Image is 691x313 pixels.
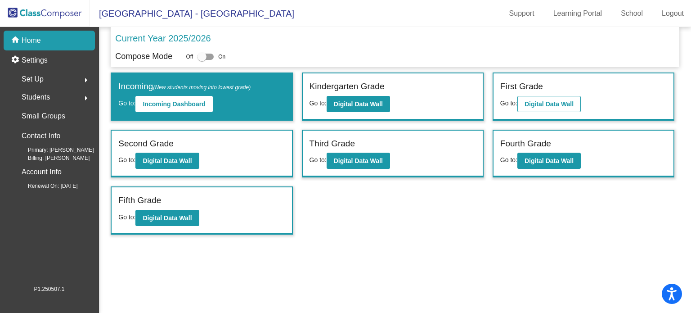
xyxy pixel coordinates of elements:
[517,153,581,169] button: Digital Data Wall
[13,146,94,154] span: Primary: [PERSON_NAME]
[135,153,199,169] button: Digital Data Wall
[525,100,574,108] b: Digital Data Wall
[310,156,327,163] span: Go to:
[153,84,251,91] span: (New students moving into lowest grade)
[310,80,385,93] label: Kindergarten Grade
[90,6,294,21] span: [GEOGRAPHIC_DATA] - [GEOGRAPHIC_DATA]
[118,80,251,93] label: Incoming
[334,157,383,164] b: Digital Data Wall
[310,137,355,150] label: Third Grade
[143,214,192,222] b: Digital Data Wall
[327,96,390,112] button: Digital Data Wall
[525,157,574,164] b: Digital Data Wall
[22,73,44,86] span: Set Up
[135,96,212,112] button: Incoming Dashboard
[327,153,390,169] button: Digital Data Wall
[218,53,225,61] span: On
[500,156,517,163] span: Go to:
[81,93,91,104] mat-icon: arrow_right
[517,96,581,112] button: Digital Data Wall
[22,35,41,46] p: Home
[11,35,22,46] mat-icon: home
[115,32,211,45] p: Current Year 2025/2026
[22,91,50,104] span: Students
[334,100,383,108] b: Digital Data Wall
[143,157,192,164] b: Digital Data Wall
[655,6,691,21] a: Logout
[22,166,62,178] p: Account Info
[502,6,542,21] a: Support
[500,137,551,150] label: Fourth Grade
[186,53,193,61] span: Off
[118,156,135,163] span: Go to:
[22,110,65,122] p: Small Groups
[118,194,161,207] label: Fifth Grade
[500,80,543,93] label: First Grade
[614,6,650,21] a: School
[13,182,77,190] span: Renewal On: [DATE]
[546,6,610,21] a: Learning Portal
[11,55,22,66] mat-icon: settings
[118,137,174,150] label: Second Grade
[22,130,60,142] p: Contact Info
[310,100,327,107] span: Go to:
[143,100,205,108] b: Incoming Dashboard
[115,50,172,63] p: Compose Mode
[22,55,48,66] p: Settings
[135,210,199,226] button: Digital Data Wall
[500,100,517,107] span: Go to:
[118,100,135,107] span: Go to:
[118,213,135,221] span: Go to:
[13,154,90,162] span: Billing: [PERSON_NAME]
[81,75,91,86] mat-icon: arrow_right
